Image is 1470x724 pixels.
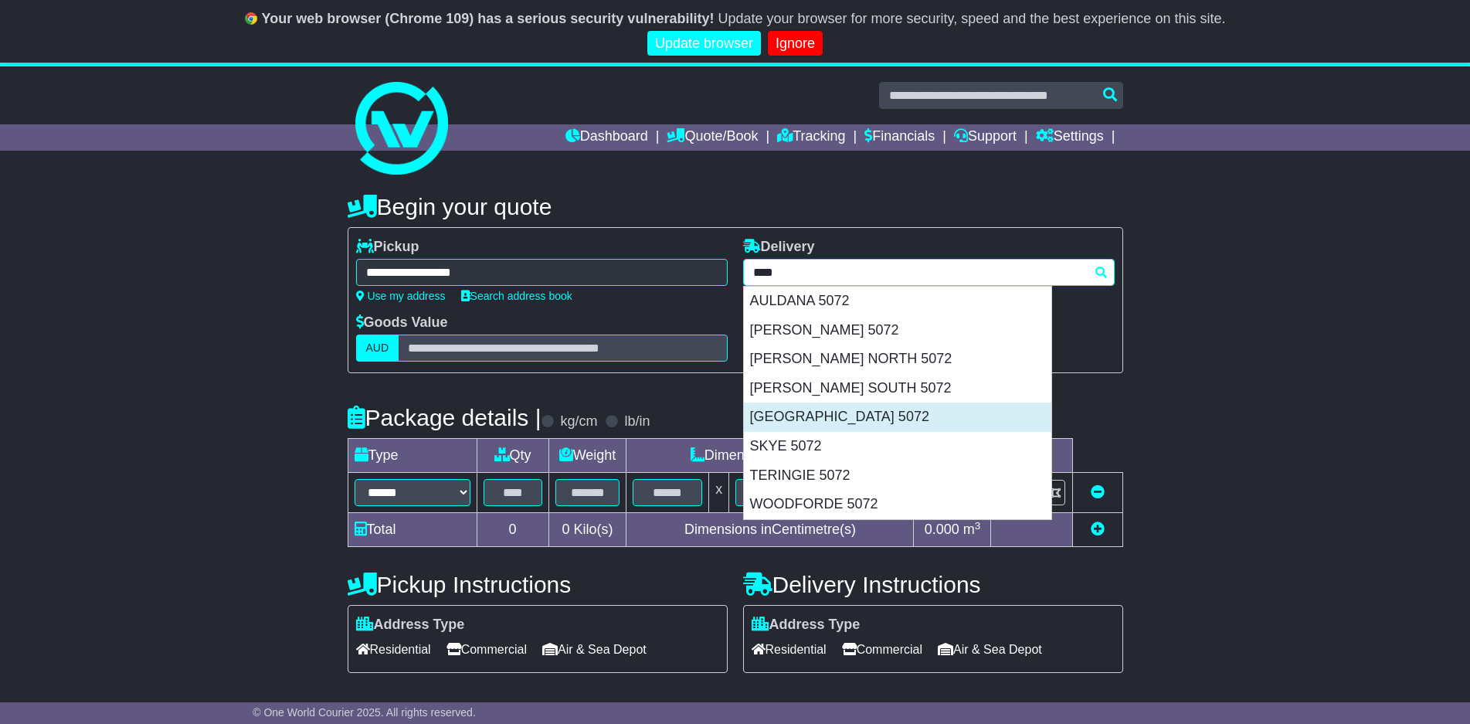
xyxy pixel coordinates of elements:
a: Search address book [461,290,572,302]
a: Update browser [647,31,761,56]
sup: 3 [975,520,981,532]
td: Kilo(s) [548,513,626,547]
span: Residential [752,637,827,661]
span: m [963,522,981,537]
td: Total [348,513,477,547]
label: lb/in [624,413,650,430]
h4: Pickup Instructions [348,572,728,597]
span: Commercial [446,637,527,661]
div: TERINGIE 5072 [744,461,1051,491]
span: Commercial [842,637,922,661]
td: Qty [477,439,548,473]
span: © One World Courier 2025. All rights reserved. [253,706,476,719]
label: Address Type [356,617,465,634]
h4: Delivery Instructions [743,572,1123,597]
span: Residential [356,637,431,661]
div: WOODFORDE 5072 [744,490,1051,519]
a: Tracking [777,124,845,151]
td: x [709,473,729,513]
div: [PERSON_NAME] 5072 [744,316,1051,345]
div: [PERSON_NAME] NORTH 5072 [744,345,1051,374]
a: Dashboard [565,124,648,151]
label: Goods Value [356,314,448,331]
td: Weight [548,439,626,473]
a: Ignore [768,31,823,56]
span: Air & Sea Depot [542,637,647,661]
span: Air & Sea Depot [938,637,1042,661]
td: Dimensions in Centimetre(s) [626,513,914,547]
label: Pickup [356,239,419,256]
div: [GEOGRAPHIC_DATA] 5072 [744,403,1051,432]
span: 0 [562,522,569,537]
label: AUD [356,335,399,362]
h4: Package details | [348,405,541,430]
div: [PERSON_NAME] SOUTH 5072 [744,374,1051,403]
label: Address Type [752,617,861,634]
div: SKYE 5072 [744,432,1051,461]
a: Quote/Book [667,124,758,151]
span: Update your browser for more security, speed and the best experience on this site. [718,11,1225,26]
label: kg/cm [560,413,597,430]
td: Type [348,439,477,473]
a: Settings [1036,124,1104,151]
td: 0 [477,513,548,547]
label: Delivery [743,239,815,256]
h4: Begin your quote [348,194,1123,219]
div: AULDANA 5072 [744,287,1051,316]
td: Dimensions (L x W x H) [626,439,914,473]
a: Financials [864,124,935,151]
typeahead: Please provide city [743,259,1115,286]
a: Support [954,124,1017,151]
span: 0.000 [925,522,959,537]
b: Your web browser (Chrome 109) has a serious security vulnerability! [262,11,715,26]
a: Add new item [1091,522,1105,537]
a: Remove this item [1091,484,1105,500]
a: Use my address [356,290,446,302]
